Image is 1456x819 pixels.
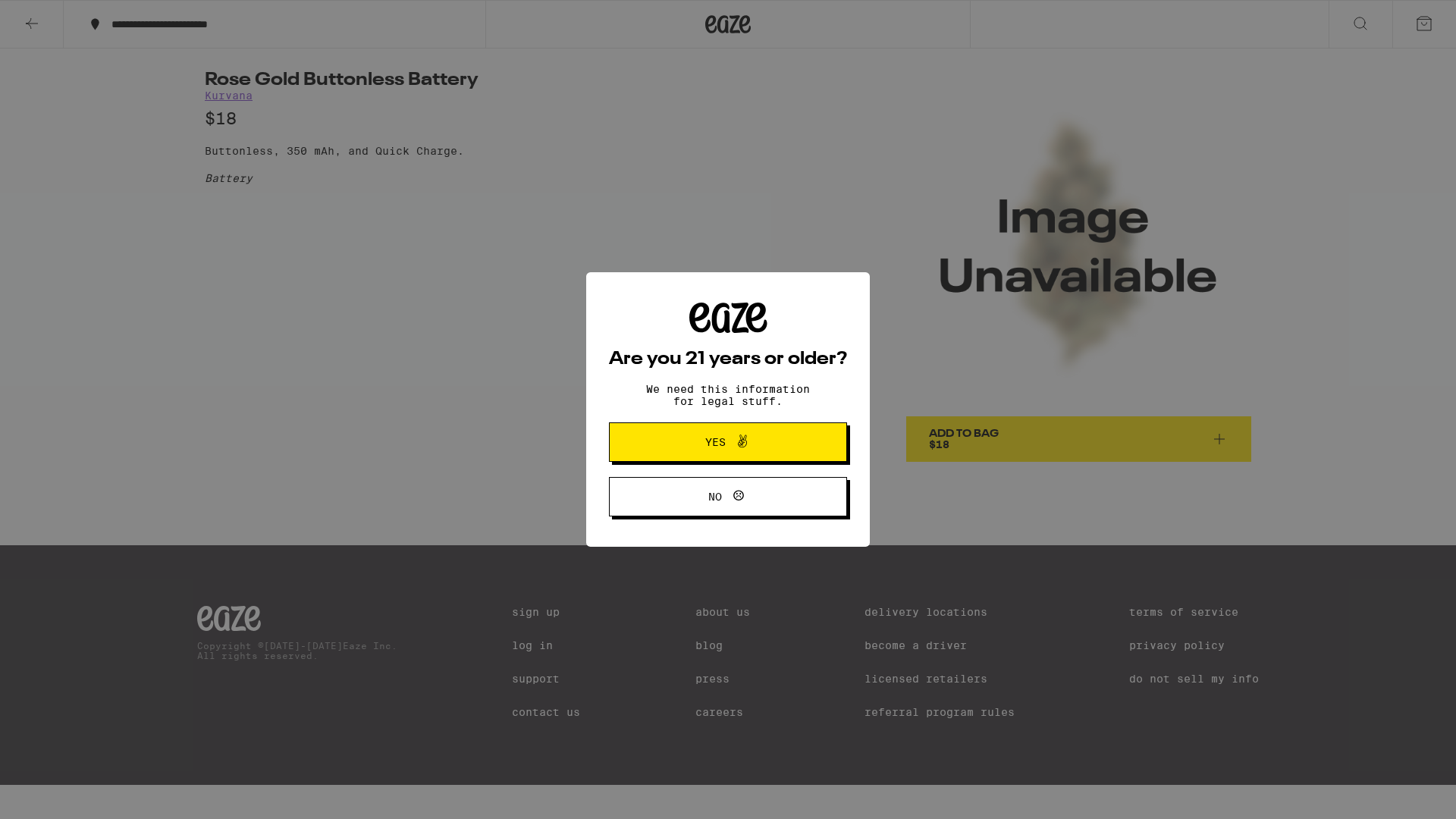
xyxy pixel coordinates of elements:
span: Yes [705,437,726,447]
p: We need this information for legal stuff. [633,383,823,407]
button: Yes [609,422,847,462]
h2: Are you 21 years or older? [609,350,847,369]
span: No [708,491,722,502]
button: No [609,477,847,516]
